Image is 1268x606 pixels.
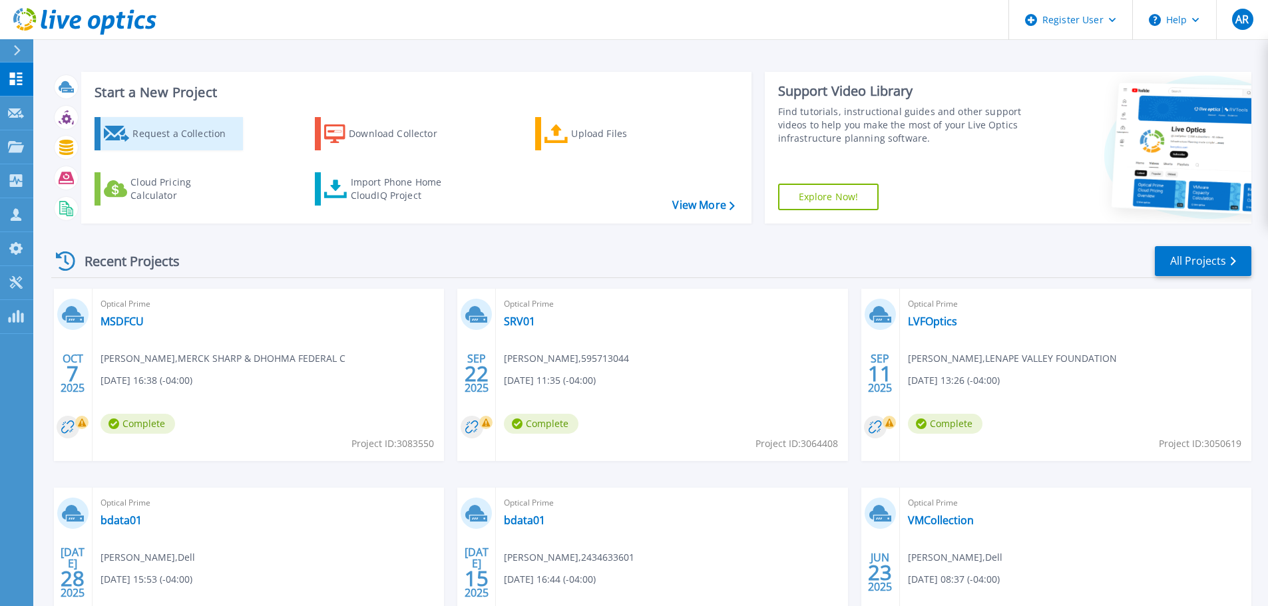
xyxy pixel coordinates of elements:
div: Upload Files [571,120,678,147]
span: [DATE] 13:26 (-04:00) [908,373,1000,388]
span: [PERSON_NAME] , 595713044 [504,351,629,366]
span: [PERSON_NAME] , LENAPE VALLEY FOUNDATION [908,351,1117,366]
span: [PERSON_NAME] , Dell [908,550,1002,565]
span: [PERSON_NAME] , MERCK SHARP & DHOHMA FEDERAL C [101,351,345,366]
a: MSDFCU [101,315,144,328]
a: LVFOptics [908,315,957,328]
a: View More [672,199,734,212]
span: Optical Prime [101,496,436,510]
div: [DATE] 2025 [464,548,489,597]
span: Optical Prime [504,496,839,510]
span: Complete [101,414,175,434]
a: bdata01 [101,514,142,527]
span: Project ID: 3083550 [351,436,434,451]
span: AR [1235,14,1249,25]
span: Complete [908,414,982,434]
div: SEP 2025 [464,349,489,398]
div: Request a Collection [132,120,239,147]
span: Project ID: 3050619 [1159,436,1241,451]
div: Download Collector [349,120,455,147]
span: [DATE] 15:53 (-04:00) [101,572,192,587]
div: SEP 2025 [867,349,893,398]
span: [DATE] 16:44 (-04:00) [504,572,596,587]
span: 23 [868,567,892,578]
span: [DATE] 08:37 (-04:00) [908,572,1000,587]
a: VMCollection [908,514,974,527]
span: [DATE] 11:35 (-04:00) [504,373,596,388]
span: Optical Prime [101,297,436,311]
span: 28 [61,573,85,584]
h3: Start a New Project [95,85,734,100]
span: Optical Prime [908,297,1243,311]
span: 11 [868,368,892,379]
div: Support Video Library [778,82,1026,100]
div: [DATE] 2025 [60,548,85,597]
span: 22 [465,368,489,379]
a: Request a Collection [95,117,243,150]
div: JUN 2025 [867,548,893,597]
a: Explore Now! [778,184,879,210]
div: OCT 2025 [60,349,85,398]
span: Project ID: 3064408 [755,436,838,451]
span: 15 [465,573,489,584]
div: Import Phone Home CloudIQ Project [351,176,455,202]
a: Download Collector [315,117,463,150]
span: Optical Prime [504,297,839,311]
a: All Projects [1155,246,1251,276]
span: [PERSON_NAME] , Dell [101,550,195,565]
span: [DATE] 16:38 (-04:00) [101,373,192,388]
div: Recent Projects [51,245,198,277]
div: Find tutorials, instructional guides and other support videos to help you make the most of your L... [778,105,1026,145]
a: Cloud Pricing Calculator [95,172,243,206]
a: bdata01 [504,514,545,527]
span: [PERSON_NAME] , 2434633601 [504,550,634,565]
a: SRV01 [504,315,535,328]
span: 7 [67,368,79,379]
a: Upload Files [535,117,684,150]
span: Optical Prime [908,496,1243,510]
div: Cloud Pricing Calculator [130,176,237,202]
span: Complete [504,414,578,434]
